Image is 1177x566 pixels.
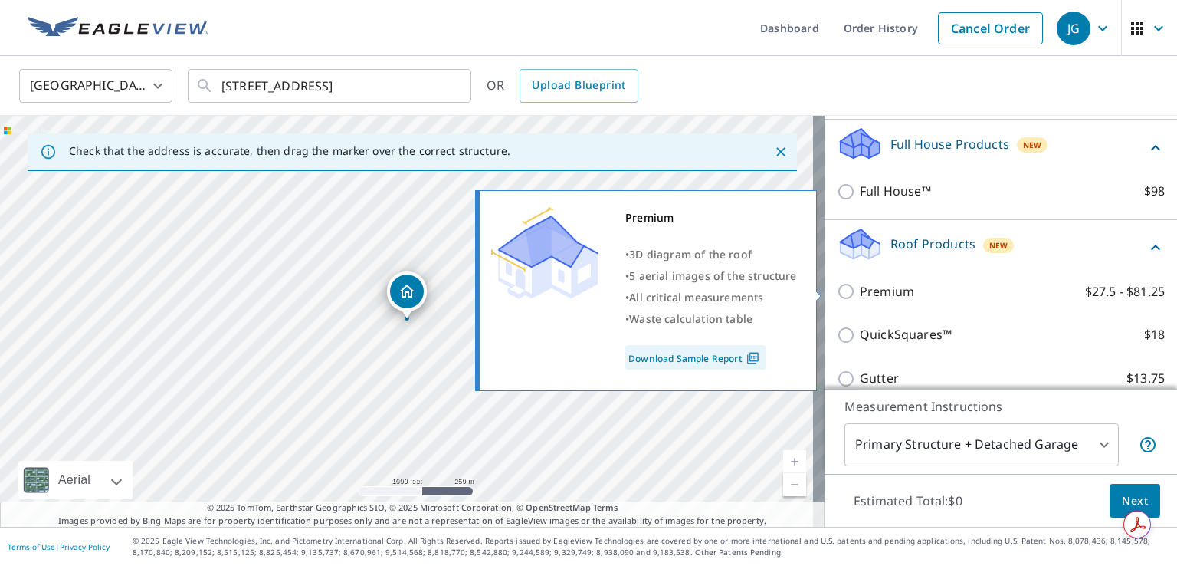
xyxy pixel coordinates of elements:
[629,268,796,283] span: 5 aerial images of the structure
[593,502,618,513] a: Terms
[629,311,752,326] span: Waste calculation table
[837,226,1165,270] div: Roof ProductsNew
[1144,325,1165,344] p: $18
[860,182,931,201] p: Full House™
[526,502,590,513] a: OpenStreetMap
[1122,492,1148,511] span: Next
[890,235,975,253] p: Roof Products
[837,126,1165,169] div: Full House ProductsNew
[1023,139,1042,151] span: New
[1139,436,1157,454] span: Your report will include the primary structure and a detached garage if one exists.
[743,351,763,365] img: Pdf Icon
[207,502,618,515] span: © 2025 TomTom, Earthstar Geographics SIO, © 2025 Microsoft Corporation, ©
[860,282,914,301] p: Premium
[491,207,598,299] img: Premium
[625,287,797,308] div: •
[8,542,110,551] p: |
[625,207,797,229] div: Premium
[69,144,510,158] p: Check that the address is accurate, then drag the marker over the correct structure.
[771,142,791,162] button: Close
[989,239,1008,252] span: New
[625,265,797,287] div: •
[18,461,133,499] div: Aerial
[625,345,766,370] a: Download Sample Report
[387,271,427,319] div: Dropped pin, building 1, Residential property, 2463 Happy Sac Rd Union, MO 63084
[1126,369,1165,388] p: $13.75
[1110,484,1160,518] button: Next
[629,290,763,304] span: All critical measurements
[841,484,975,518] p: Estimated Total: $0
[28,17,208,40] img: EV Logo
[629,247,752,262] span: 3D diagram of the roof
[938,12,1043,44] a: Cancel Order
[625,244,797,265] div: •
[54,461,95,499] div: Aerial
[133,535,1169,558] p: © 2025 Eagle View Technologies, Inc. and Pictometry International Corp. All Rights Reserved. Repo...
[860,325,952,344] p: QuickSquares™
[221,64,440,107] input: Search by address or latitude-longitude
[532,76,625,95] span: Upload Blueprint
[625,308,797,330] div: •
[520,69,638,103] a: Upload Blueprint
[844,397,1157,416] p: Measurement Instructions
[1057,12,1090,45] div: JG
[487,69,638,103] div: OR
[8,541,55,552] a: Terms of Use
[860,369,899,388] p: Gutter
[60,541,110,552] a: Privacy Policy
[1085,282,1165,301] p: $27.5 - $81.25
[844,423,1119,466] div: Primary Structure + Detached Garage
[1144,182,1165,201] p: $98
[19,64,172,107] div: [GEOGRAPHIC_DATA]
[783,473,806,496] a: Current Level 15, Zoom Out
[890,135,1009,153] p: Full House Products
[783,450,806,473] a: Current Level 15, Zoom In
